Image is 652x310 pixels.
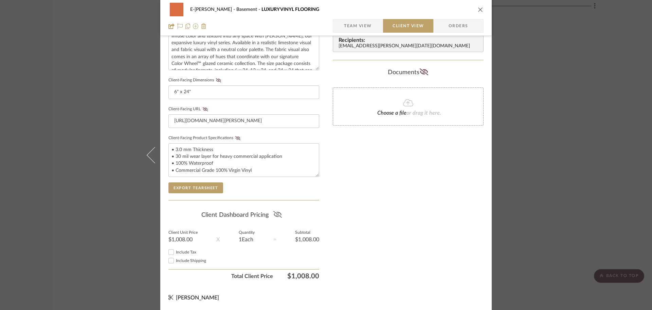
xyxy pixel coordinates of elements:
span: [PERSON_NAME] [176,295,219,300]
span: Client View [393,19,424,33]
div: $1,008.00 [168,237,198,242]
span: or drag it here. [406,110,441,116]
label: Client-Facing URL [168,107,210,112]
div: = [273,235,276,244]
div: 1 Each [239,237,255,242]
span: Basement [236,7,261,12]
span: Orders [441,19,476,33]
div: X [216,235,220,244]
div: Client Dashboard Pricing [168,207,319,223]
div: Documents [333,67,484,78]
button: Client-Facing URL [201,107,210,112]
button: Client-Facing Dimensions [214,78,223,83]
div: [EMAIL_ADDRESS][PERSON_NAME][DATE][DOMAIN_NAME] [339,44,481,49]
label: Subtotal [295,231,319,234]
span: E-[PERSON_NAME] [190,7,236,12]
button: close [477,6,484,13]
img: Remove from project [201,23,206,29]
div: $1,008.00 [295,237,319,242]
input: Enter item dimensions [168,85,319,99]
span: Team View [344,19,372,33]
label: Quantity [239,231,255,234]
span: Include Shipping [176,259,206,263]
label: Client-Facing Dimensions [168,78,223,83]
span: $1,008.00 [273,272,319,280]
label: Client-Facing Product Specifications [168,136,242,141]
span: Total Client Price [168,272,273,280]
img: e252a1d8-8bae-403c-a4b6-03b9b60da3d2_48x40.jpg [168,3,185,16]
span: Recipients: [339,37,481,43]
label: Client Unit Price [168,231,198,234]
span: LUXURY VINYL FLOORING [261,7,319,12]
input: Enter item URL [168,114,319,128]
span: Choose a file [377,110,406,116]
button: Client-Facing Product Specifications [233,136,242,141]
button: Export Tearsheet [168,182,223,193]
span: Include Tax [176,250,196,254]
